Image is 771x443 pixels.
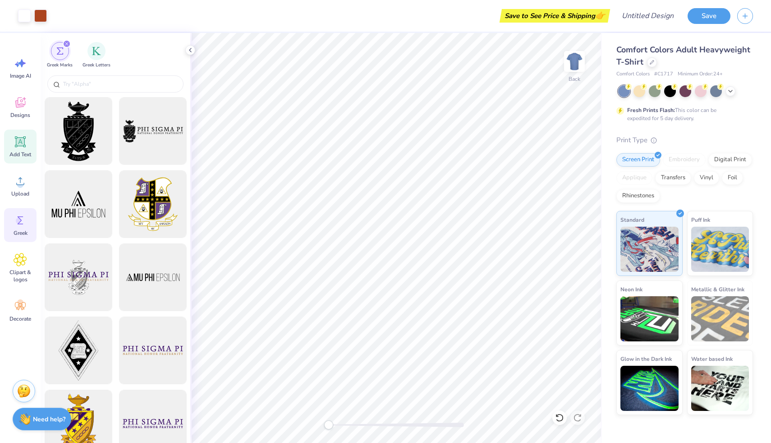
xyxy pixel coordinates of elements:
[47,42,73,69] button: filter button
[691,215,710,224] span: Puff Ink
[620,215,644,224] span: Standard
[5,269,35,283] span: Clipart & logos
[10,112,30,119] span: Designs
[620,354,672,364] span: Glow in the Dark Ink
[9,151,31,158] span: Add Text
[620,366,679,411] img: Glow in the Dark Ink
[627,106,738,122] div: This color can be expedited for 5 day delivery.
[616,70,650,78] span: Comfort Colors
[33,415,65,424] strong: Need help?
[620,227,679,272] img: Standard
[691,284,744,294] span: Metallic & Glitter Ink
[9,315,31,322] span: Decorate
[691,227,749,272] img: Puff Ink
[620,284,642,294] span: Neon Ink
[56,47,64,55] img: Greek Marks Image
[14,229,28,237] span: Greek
[678,70,723,78] span: Minimum Order: 24 +
[708,153,752,167] div: Digital Print
[616,44,750,67] span: Comfort Colors Adult Heavyweight T-Shirt
[83,42,110,69] div: filter for Greek Letters
[663,153,706,167] div: Embroidery
[616,189,660,203] div: Rhinestones
[502,9,608,23] div: Save to See Price & Shipping
[616,153,660,167] div: Screen Print
[62,79,178,89] input: Try "Alpha"
[565,52,583,70] img: Back
[691,354,733,364] span: Water based Ink
[10,72,31,79] span: Image AI
[11,190,29,197] span: Upload
[595,10,605,21] span: 👉
[655,171,691,185] div: Transfers
[691,366,749,411] img: Water based Ink
[569,75,580,83] div: Back
[47,42,73,69] div: filter for Greek Marks
[654,70,673,78] span: # C1717
[691,296,749,341] img: Metallic & Glitter Ink
[83,62,110,69] span: Greek Letters
[688,8,730,24] button: Save
[627,107,675,114] strong: Fresh Prints Flash:
[615,7,681,25] input: Untitled Design
[616,135,753,145] div: Print Type
[92,47,101,56] img: Greek Letters Image
[83,42,110,69] button: filter button
[722,171,743,185] div: Foil
[47,62,73,69] span: Greek Marks
[694,171,719,185] div: Vinyl
[620,296,679,341] img: Neon Ink
[616,171,652,185] div: Applique
[324,420,333,429] div: Accessibility label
